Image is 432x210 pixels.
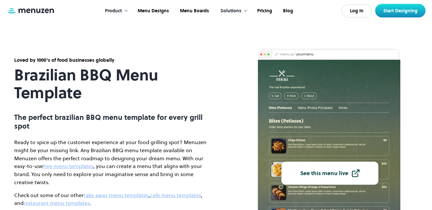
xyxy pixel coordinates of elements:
div: Product [105,7,122,15]
a: Menu Boards [174,1,214,21]
div: Solutions [214,1,251,21]
a: Menu Designs [132,1,174,21]
h1: Brazilian BBQ Menu Template [14,66,208,102]
a: Pricing [251,1,277,21]
a: Log In [342,5,372,17]
a: free menu templates [43,163,93,170]
a: restaurant menu templates [24,199,90,206]
div: See this menu live [300,170,348,176]
a: Blog [277,1,298,21]
div: Product [99,1,132,21]
div: Loved by 1000's of food businesses globally [14,57,208,64]
a: See this menu live [281,162,378,185]
p: Check out some of our other , , and . [14,191,208,207]
a: Start Designing [375,4,426,17]
p: The perfect brazilian BBQ menu template for every grill spot [14,113,208,130]
a: take away menu templates [84,192,149,199]
a: cafe menu templates [150,192,201,199]
div: Solutions [220,7,241,15]
p: Ready to spice up the customer experience at your food grilling spot? Menuzen might be your missi... [14,138,208,186]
